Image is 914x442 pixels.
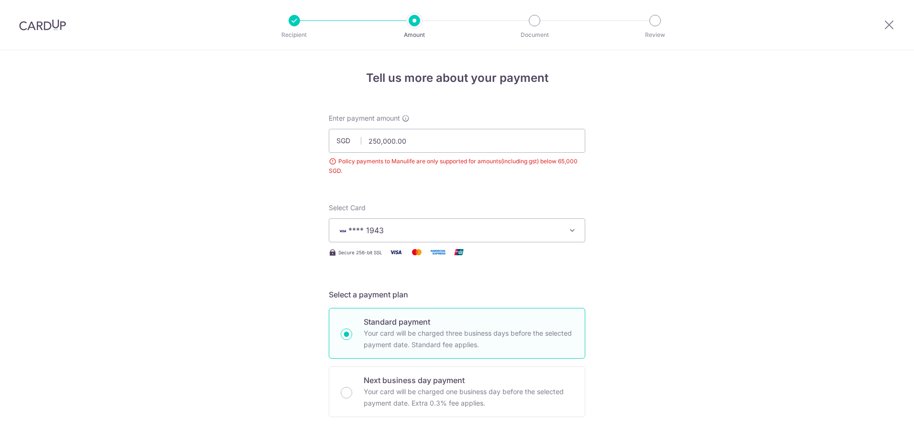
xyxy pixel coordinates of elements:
[364,386,573,409] p: Your card will be charged one business day before the selected payment date. Extra 0.3% fee applies.
[364,316,573,328] p: Standard payment
[329,69,585,87] h4: Tell us more about your payment
[329,129,585,153] input: 0.00
[364,328,573,351] p: Your card will be charged three business days before the selected payment date. Standard fee appl...
[428,246,447,258] img: American Express
[620,30,691,40] p: Review
[499,30,570,40] p: Document
[379,30,450,40] p: Amount
[329,289,585,300] h5: Select a payment plan
[338,249,382,256] span: Secure 256-bit SSL
[337,227,348,234] img: VISA
[329,204,366,212] span: translation missing: en.payables.payment_networks.credit_card.summary.labels.select_card
[407,246,426,258] img: Mastercard
[329,113,400,123] span: Enter payment amount
[259,30,330,40] p: Recipient
[364,374,573,386] p: Next business day payment
[449,246,468,258] img: Union Pay
[336,136,361,146] span: SGD
[386,246,405,258] img: Visa
[329,157,585,176] div: Policy payments to Manulife are only supported for amounts(including gst) below 65,000 SGD.
[19,19,66,31] img: CardUp
[853,413,904,437] iframe: Opens a widget where you can find more information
